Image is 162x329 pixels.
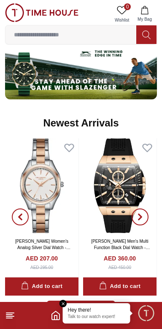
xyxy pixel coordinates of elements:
[134,16,155,22] span: My Bag
[68,307,125,313] div: Hey there!
[104,254,136,263] h4: AED 360.00
[5,3,78,22] img: ...
[68,314,125,320] p: Talk to our watch expert!
[91,239,150,256] a: [PERSON_NAME] Men's Multi Function Black Dial Watch - LC08081.451
[30,264,53,271] div: AED 295.00
[111,17,132,23] span: Wishlist
[137,304,156,323] div: Chat Widget
[59,300,67,307] em: Close tooltip
[51,310,61,321] a: Home
[21,282,62,291] div: Add to cart
[15,239,70,256] a: [PERSON_NAME] Women's Analog Silver Dial Watch - LC08006.530
[99,282,140,291] div: Add to cart
[83,277,157,296] button: Add to cart
[132,3,157,25] button: My Bag
[111,3,132,25] a: 0Wishlist
[47,301,115,313] a: Check all items
[5,42,157,99] img: ...
[124,3,131,10] span: 0
[83,138,157,233] img: LEE COOPER Men's Multi Function Black Dial Watch - LC08081.451
[108,264,131,271] div: AED 450.00
[26,254,58,263] h4: AED 207.00
[43,116,119,130] h2: Newest Arrivals
[5,138,78,233] img: Lee Cooper Women's Analog Silver Dial Watch - LC08006.530
[5,277,78,296] button: Add to cart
